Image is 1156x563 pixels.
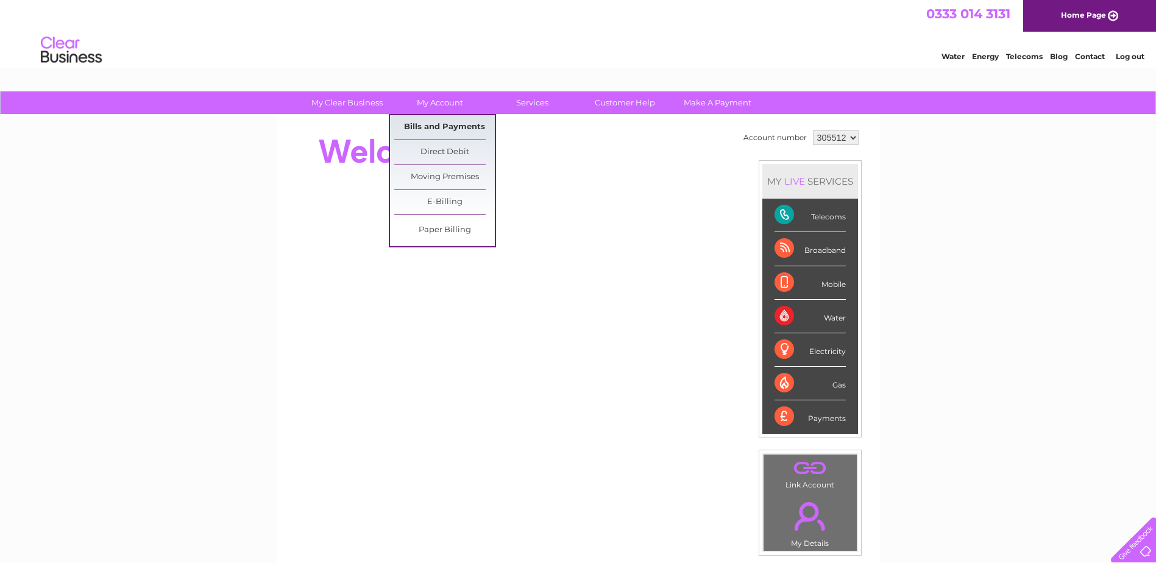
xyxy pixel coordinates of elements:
[291,7,867,59] div: Clear Business is a trading name of Verastar Limited (registered in [GEOGRAPHIC_DATA] No. 3667643...
[394,115,495,140] a: Bills and Payments
[763,454,857,492] td: Link Account
[1075,52,1105,61] a: Contact
[389,91,490,114] a: My Account
[767,495,854,537] a: .
[394,190,495,214] a: E-Billing
[575,91,675,114] a: Customer Help
[1116,52,1144,61] a: Log out
[926,6,1010,21] a: 0333 014 3131
[1006,52,1043,61] a: Telecoms
[40,32,102,69] img: logo.png
[775,300,846,333] div: Water
[762,164,858,199] div: MY SERVICES
[297,91,397,114] a: My Clear Business
[667,91,768,114] a: Make A Payment
[740,127,810,148] td: Account number
[775,266,846,300] div: Mobile
[394,165,495,189] a: Moving Premises
[941,52,965,61] a: Water
[972,52,999,61] a: Energy
[394,140,495,165] a: Direct Debit
[482,91,583,114] a: Services
[775,199,846,232] div: Telecoms
[1050,52,1068,61] a: Blog
[775,367,846,400] div: Gas
[775,400,846,433] div: Payments
[775,333,846,367] div: Electricity
[767,458,854,479] a: .
[394,218,495,243] a: Paper Billing
[775,232,846,266] div: Broadband
[782,175,807,187] div: LIVE
[763,492,857,551] td: My Details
